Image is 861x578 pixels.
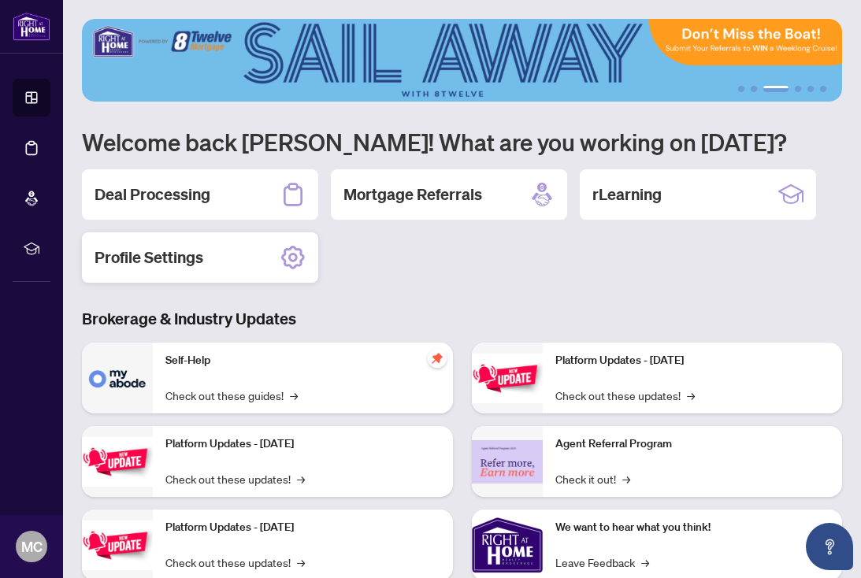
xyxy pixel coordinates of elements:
[555,387,695,404] a: Check out these updates!→
[807,86,814,92] button: 5
[555,470,630,487] a: Check it out!→
[82,19,842,102] img: Slide 2
[82,521,153,570] img: Platform Updates - July 21, 2025
[165,435,440,453] p: Platform Updates - [DATE]
[472,354,543,403] img: Platform Updates - June 23, 2025
[555,352,830,369] p: Platform Updates - [DATE]
[555,435,830,453] p: Agent Referral Program
[555,554,649,571] a: Leave Feedback→
[165,387,298,404] a: Check out these guides!→
[165,554,305,571] a: Check out these updates!→
[82,437,153,487] img: Platform Updates - September 16, 2025
[165,352,440,369] p: Self-Help
[165,470,305,487] a: Check out these updates!→
[343,183,482,206] h2: Mortgage Referrals
[95,246,203,269] h2: Profile Settings
[687,387,695,404] span: →
[751,86,757,92] button: 2
[297,554,305,571] span: →
[592,183,662,206] h2: rLearning
[95,183,210,206] h2: Deal Processing
[472,440,543,484] img: Agent Referral Program
[297,470,305,487] span: →
[555,519,830,536] p: We want to hear what you think!
[641,554,649,571] span: →
[806,523,853,570] button: Open asap
[428,349,447,368] span: pushpin
[165,519,440,536] p: Platform Updates - [DATE]
[763,86,789,92] button: 3
[290,387,298,404] span: →
[738,86,744,92] button: 1
[82,308,842,330] h3: Brokerage & Industry Updates
[622,470,630,487] span: →
[82,343,153,413] img: Self-Help
[82,127,842,157] h1: Welcome back [PERSON_NAME]! What are you working on [DATE]?
[21,535,43,558] span: MC
[795,86,801,92] button: 4
[820,86,826,92] button: 6
[13,12,50,41] img: logo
